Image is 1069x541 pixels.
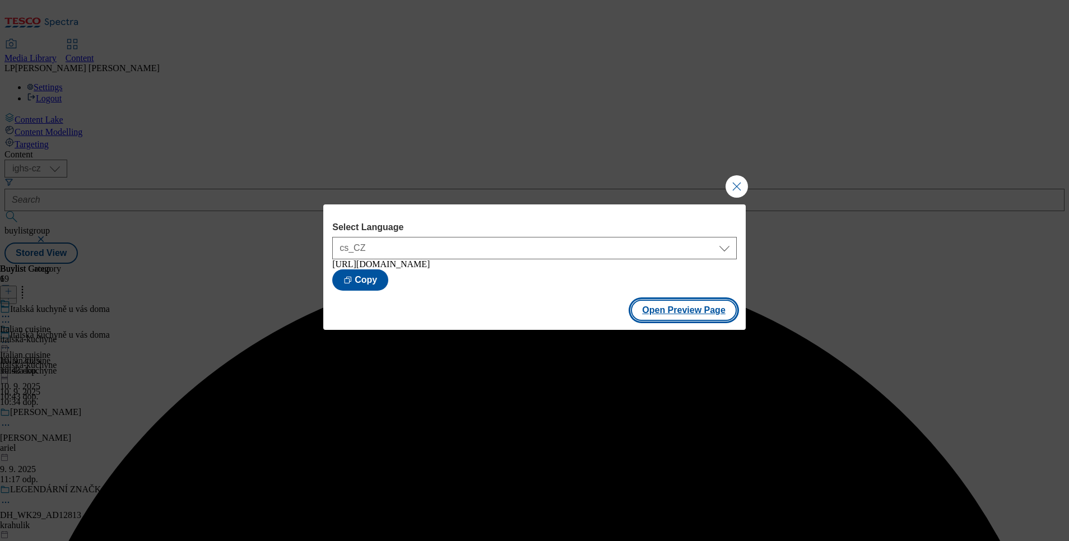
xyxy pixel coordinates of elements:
button: Copy [332,269,388,291]
button: Close Modal [726,175,748,198]
label: Select Language [332,222,737,232]
button: Open Preview Page [631,300,737,321]
div: [URL][DOMAIN_NAME] [332,259,737,269]
div: Modal [323,204,746,330]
